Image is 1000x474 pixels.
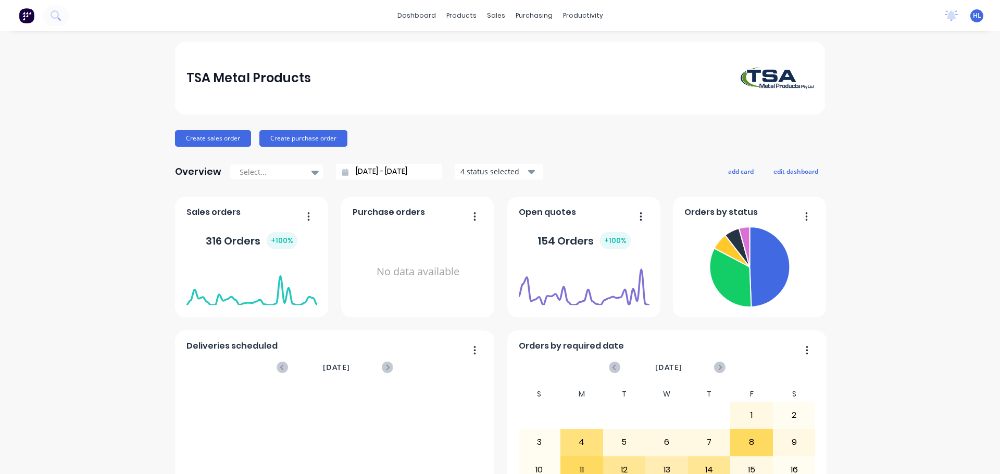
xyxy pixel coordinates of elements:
span: HL [973,11,981,20]
span: Sales orders [186,206,241,219]
button: edit dashboard [767,164,825,178]
button: 4 status selected [455,164,543,180]
div: T [603,387,646,402]
span: Orders by status [684,206,758,219]
div: No data available [353,223,483,321]
div: productivity [558,8,608,23]
button: Create sales order [175,130,251,147]
span: Deliveries scheduled [186,340,278,352]
span: Open quotes [519,206,576,219]
div: TSA Metal Products [186,68,311,88]
div: F [730,387,773,402]
div: Overview [175,161,221,182]
div: 7 [689,429,730,455]
div: 8 [731,429,772,455]
div: M [560,387,603,402]
div: W [645,387,688,402]
div: + 100 % [267,232,297,249]
div: purchasing [510,8,558,23]
img: TSA Metal Products [741,67,814,89]
div: T [688,387,731,402]
div: 1 [731,402,772,428]
div: S [773,387,816,402]
img: Factory [19,8,34,23]
div: 2 [773,402,815,428]
div: 3 [519,429,560,455]
div: + 100 % [600,232,631,249]
div: 9 [773,429,815,455]
div: 154 Orders [537,232,631,249]
span: [DATE] [323,362,350,373]
div: 5 [604,429,645,455]
div: 4 [561,429,603,455]
div: 4 status selected [460,166,526,177]
a: dashboard [392,8,441,23]
div: products [441,8,482,23]
div: 316 Orders [206,232,297,249]
span: [DATE] [655,362,682,373]
div: sales [482,8,510,23]
span: Purchase orders [353,206,425,219]
div: 6 [646,429,687,455]
button: add card [721,164,760,178]
div: S [518,387,561,402]
button: Create purchase order [259,130,347,147]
